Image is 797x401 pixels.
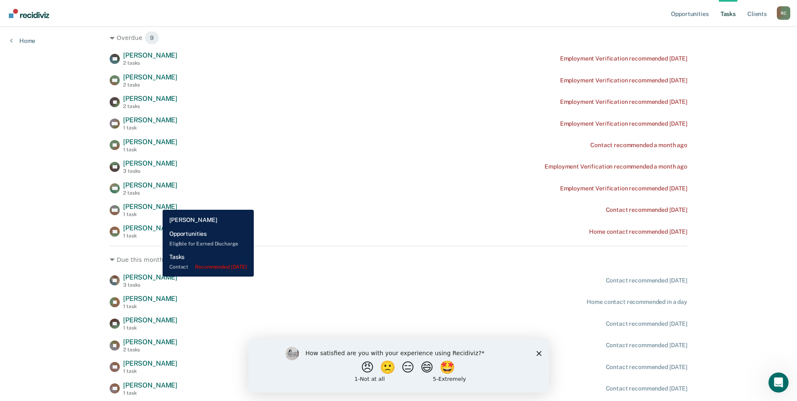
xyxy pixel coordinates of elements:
[165,253,182,266] span: 14
[123,233,177,239] div: 1 task
[606,206,687,214] div: Contact recommended [DATE]
[544,163,687,170] div: Employment Verification recommended a month ago
[123,159,177,167] span: [PERSON_NAME]
[110,31,687,45] div: Overdue 9
[123,147,177,153] div: 1 task
[777,6,790,20] div: R C
[606,320,687,327] div: Contact recommended [DATE]
[123,295,177,303] span: [PERSON_NAME]
[123,51,177,59] span: [PERSON_NAME]
[248,338,549,393] iframe: Survey by Kim from Recidiviz
[606,385,687,392] div: Contact recommended [DATE]
[560,185,687,192] div: Employment Verification recommended [DATE]
[777,6,790,20] button: Profile dropdown button
[10,37,35,45] a: Home
[123,347,177,353] div: 2 tasks
[123,211,177,217] div: 1 task
[589,228,687,235] div: Home contact recommended [DATE]
[123,82,177,88] div: 2 tasks
[123,224,177,232] span: [PERSON_NAME]
[123,103,177,109] div: 2 tasks
[606,364,687,371] div: Contact recommended [DATE]
[123,303,177,309] div: 1 task
[123,316,177,324] span: [PERSON_NAME]
[123,73,177,81] span: [PERSON_NAME]
[590,142,687,149] div: Contact recommended a month ago
[587,298,687,306] div: Home contact recommended in a day
[123,95,177,103] span: [PERSON_NAME]
[123,359,177,367] span: [PERSON_NAME]
[560,98,687,106] div: Employment Verification recommended [DATE]
[145,31,159,45] span: 9
[123,381,177,389] span: [PERSON_NAME]
[123,390,177,396] div: 1 task
[768,372,789,393] iframe: Intercom live chat
[560,77,687,84] div: Employment Verification recommended [DATE]
[123,60,177,66] div: 2 tasks
[560,120,687,127] div: Employment Verification recommended [DATE]
[123,190,177,196] div: 2 tasks
[560,55,687,62] div: Employment Verification recommended [DATE]
[123,203,177,211] span: [PERSON_NAME]
[123,168,177,174] div: 3 tasks
[9,9,49,18] img: Recidiviz
[123,125,177,131] div: 1 task
[606,277,687,284] div: Contact recommended [DATE]
[123,368,177,374] div: 1 task
[123,325,177,331] div: 1 task
[123,338,177,346] span: [PERSON_NAME]
[123,138,177,146] span: [PERSON_NAME]
[606,342,687,349] div: Contact recommended [DATE]
[110,253,687,266] div: Due this month 14
[123,273,177,281] span: [PERSON_NAME]
[123,181,177,189] span: [PERSON_NAME]
[123,282,177,288] div: 3 tasks
[123,116,177,124] span: [PERSON_NAME]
